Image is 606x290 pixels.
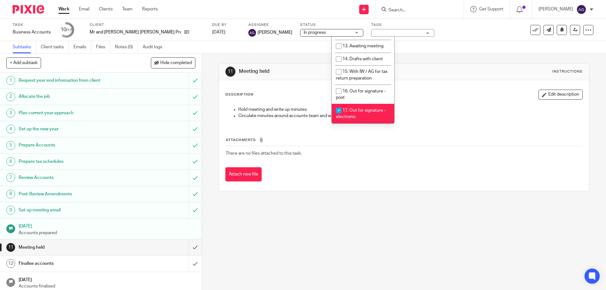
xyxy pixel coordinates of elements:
div: 9 [6,206,15,215]
span: [PERSON_NAME] [258,29,292,36]
button: + Add subtask [6,57,41,68]
a: Audit logs [143,41,167,53]
span: 17. Out for signature - electronic [336,108,386,119]
div: Instructions [552,69,583,74]
button: Hide completed [151,57,195,68]
div: 10 [61,26,72,33]
label: Task [13,22,51,27]
p: Accounts prepared [19,230,195,236]
a: Email [79,6,89,12]
div: 6 [6,157,15,166]
a: Client tasks [41,41,69,53]
label: Tags [371,22,434,27]
div: 7 [6,173,15,182]
span: [DATE] [212,30,225,34]
div: 2 [6,92,15,101]
h1: Review Accounts [19,173,128,182]
img: svg%3E [576,4,586,15]
div: 12 [6,259,15,268]
h1: Prepare Accounts [19,140,128,150]
h1: Set up meeting email [19,205,128,215]
a: Emails [74,41,91,53]
div: 5 [6,141,15,150]
span: There are no files attached to this task. [226,151,302,156]
button: Edit description [538,90,583,100]
h1: Set up the new year [19,124,128,134]
a: Notes (0) [115,41,138,53]
input: Search [388,8,445,13]
h1: Finalise accounts [19,259,128,268]
p: Hold meeting and write up minutes [238,106,582,113]
p: [PERSON_NAME] [538,6,573,12]
span: Attachments [226,138,256,142]
div: 1 [6,76,15,85]
h1: [DATE] [19,275,195,283]
h1: Post-Review Amendments [19,189,128,199]
div: 11 [225,67,235,77]
h1: [DATE] [19,222,195,229]
span: 13. Awaiting meeting [342,44,383,48]
h1: Meeting held [239,68,418,75]
h1: Plan current year approach [19,108,128,118]
span: 14. Drafts with client [342,57,383,61]
span: Get Support [479,7,503,11]
small: /17 [66,28,72,32]
p: Mr and [PERSON_NAME] [PERSON_NAME] Properties [90,29,181,35]
div: 3 [6,109,15,117]
h1: Request year end information from client [19,76,128,85]
div: Business Accounts [13,29,51,35]
a: Clients [99,6,113,12]
a: Work [58,6,69,12]
button: Attach new file [225,167,262,181]
label: Client [90,22,204,27]
a: Team [122,6,133,12]
div: 11 [6,243,15,252]
span: In progress [304,30,326,35]
label: Due by [212,22,241,27]
div: 8 [6,190,15,198]
p: Description [225,92,253,97]
a: Reports [142,6,158,12]
label: Status [300,22,363,27]
span: 16. Out for signature - post [336,89,386,100]
p: Circulate minutes around accounts team and with client [238,113,582,119]
img: Pixie [13,5,44,14]
a: Files [96,41,110,53]
p: Accounts finalised [19,283,195,289]
a: Subtasks [13,41,36,53]
div: 4 [6,125,15,133]
label: Assignee [248,22,292,27]
h1: Allocate the job [19,92,128,101]
h1: Prepare tax schedules [19,157,128,166]
img: svg%3E [248,29,256,37]
h1: Meeting held [19,243,128,252]
span: 15. With IW / AG for tax return preparation [336,69,388,80]
span: Hide completed [160,61,192,66]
